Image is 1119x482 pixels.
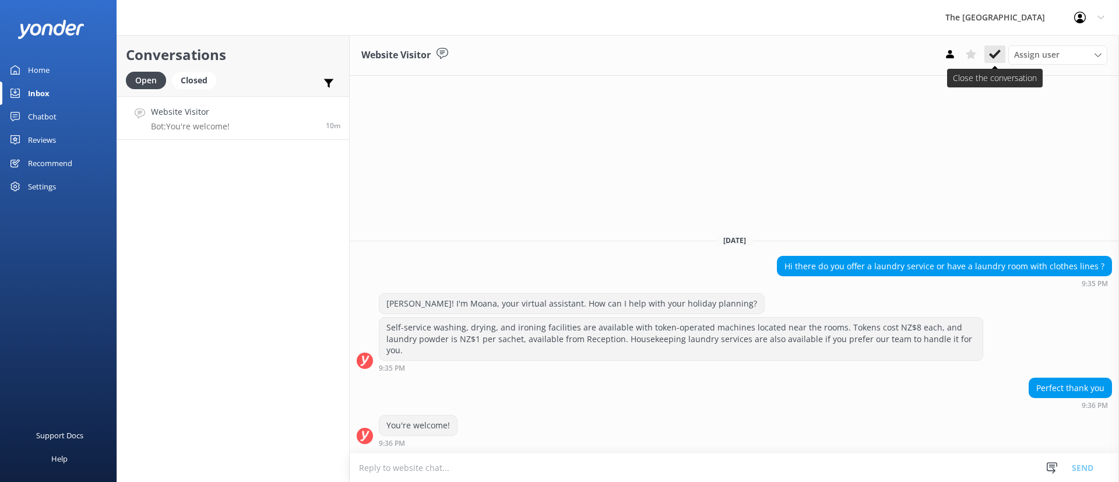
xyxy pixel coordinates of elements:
div: [PERSON_NAME]! I'm Moana, your virtual assistant. How can I help with your holiday planning? [379,294,764,314]
div: Recommend [28,152,72,175]
div: Support Docs [36,424,83,447]
h3: Website Visitor [361,48,431,63]
div: Hi there do you offer a laundry service or have a laundry room with clothes lines ? [777,256,1111,276]
a: Website VisitorBot:You're welcome!10m [117,96,349,140]
div: Assign User [1008,45,1107,64]
span: Aug 20 2025 09:36pm (UTC -10:00) Pacific/Honolulu [326,121,340,131]
div: Chatbot [28,105,57,128]
div: Aug 20 2025 09:36pm (UTC -10:00) Pacific/Honolulu [1029,401,1112,409]
strong: 9:35 PM [379,365,405,372]
div: Aug 20 2025 09:35pm (UTC -10:00) Pacific/Honolulu [379,364,983,372]
div: Open [126,72,166,89]
div: Aug 20 2025 09:35pm (UTC -10:00) Pacific/Honolulu [777,279,1112,287]
div: You're welcome! [379,416,457,435]
div: Closed [172,72,216,89]
div: Self-service washing, drying, and ironing facilities are available with token-operated machines l... [379,318,983,360]
h4: Website Visitor [151,105,230,118]
div: Aug 20 2025 09:36pm (UTC -10:00) Pacific/Honolulu [379,439,458,447]
a: Closed [172,73,222,86]
div: Settings [28,175,56,198]
p: Bot: You're welcome! [151,121,230,132]
div: Help [51,447,68,470]
strong: 9:36 PM [379,440,405,447]
strong: 9:35 PM [1082,280,1108,287]
span: [DATE] [716,235,753,245]
div: Home [28,58,50,82]
div: Perfect thank you [1029,378,1111,398]
img: yonder-white-logo.png [17,20,85,39]
div: Reviews [28,128,56,152]
div: Inbox [28,82,50,105]
span: Assign user [1014,48,1060,61]
strong: 9:36 PM [1082,402,1108,409]
a: Open [126,73,172,86]
h2: Conversations [126,44,340,66]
